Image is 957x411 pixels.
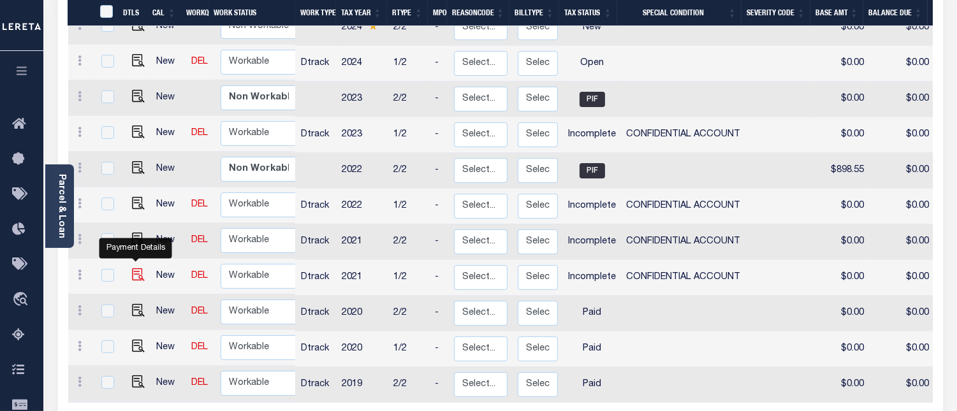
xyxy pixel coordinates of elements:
[388,46,430,82] td: 1/2
[337,224,388,260] td: 2021
[151,330,186,366] td: New
[388,367,430,403] td: 2/2
[563,260,621,296] td: Incomplete
[815,153,869,189] td: $898.55
[99,238,172,258] div: Payment Details
[191,307,208,316] a: DEL
[191,129,208,138] a: DEL
[430,117,449,153] td: -
[191,57,208,66] a: DEL
[815,10,869,46] td: $0.00
[815,367,869,403] td: $0.00
[337,153,388,189] td: 2022
[296,331,337,367] td: Dtrack
[296,189,337,224] td: Dtrack
[815,46,869,82] td: $0.00
[563,189,621,224] td: Incomplete
[626,130,740,139] span: CONFIDENTIAL ACCOUNT
[815,260,869,296] td: $0.00
[563,296,621,331] td: Paid
[815,296,869,331] td: $0.00
[151,294,186,330] td: New
[337,367,388,403] td: 2019
[388,10,430,46] td: 2/2
[296,296,337,331] td: Dtrack
[151,45,186,80] td: New
[296,260,337,296] td: Dtrack
[191,271,208,280] a: DEL
[430,153,449,189] td: -
[869,82,934,117] td: $0.00
[869,153,934,189] td: $0.00
[151,152,186,187] td: New
[815,117,869,153] td: $0.00
[563,10,621,46] td: New
[388,117,430,153] td: 1/2
[563,367,621,403] td: Paid
[869,46,934,82] td: $0.00
[580,92,605,107] span: PIF
[869,331,934,367] td: $0.00
[388,296,430,331] td: 2/2
[626,273,740,282] span: CONFIDENTIAL ACCOUNT
[151,259,186,294] td: New
[296,46,337,82] td: Dtrack
[337,117,388,153] td: 2023
[869,189,934,224] td: $0.00
[369,22,377,31] img: Star.svg
[337,10,388,46] td: 2024
[869,296,934,331] td: $0.00
[563,224,621,260] td: Incomplete
[815,224,869,260] td: $0.00
[388,82,430,117] td: 2/2
[337,82,388,117] td: 2023
[626,237,740,246] span: CONFIDENTIAL ACCOUNT
[12,292,33,308] i: travel_explore
[869,260,934,296] td: $0.00
[563,46,621,82] td: Open
[430,331,449,367] td: -
[337,296,388,331] td: 2020
[430,260,449,296] td: -
[815,189,869,224] td: $0.00
[337,331,388,367] td: 2020
[337,46,388,82] td: 2024
[869,367,934,403] td: $0.00
[57,174,66,238] a: Parcel & Loan
[815,82,869,117] td: $0.00
[388,260,430,296] td: 1/2
[191,343,208,352] a: DEL
[869,117,934,153] td: $0.00
[296,117,337,153] td: Dtrack
[151,80,186,116] td: New
[191,200,208,209] a: DEL
[626,201,740,210] span: CONFIDENTIAL ACCOUNT
[430,189,449,224] td: -
[296,367,337,403] td: Dtrack
[869,224,934,260] td: $0.00
[430,367,449,403] td: -
[337,189,388,224] td: 2022
[191,379,208,387] a: DEL
[388,331,430,367] td: 1/2
[151,9,186,45] td: New
[869,10,934,46] td: $0.00
[430,46,449,82] td: -
[151,366,186,401] td: New
[151,223,186,259] td: New
[388,224,430,260] td: 2/2
[296,224,337,260] td: Dtrack
[430,296,449,331] td: -
[151,187,186,223] td: New
[337,260,388,296] td: 2021
[191,236,208,245] a: DEL
[388,189,430,224] td: 1/2
[430,224,449,260] td: -
[580,163,605,178] span: PIF
[388,153,430,189] td: 2/2
[563,117,621,153] td: Incomplete
[151,116,186,152] td: New
[430,82,449,117] td: -
[563,331,621,367] td: Paid
[430,10,449,46] td: -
